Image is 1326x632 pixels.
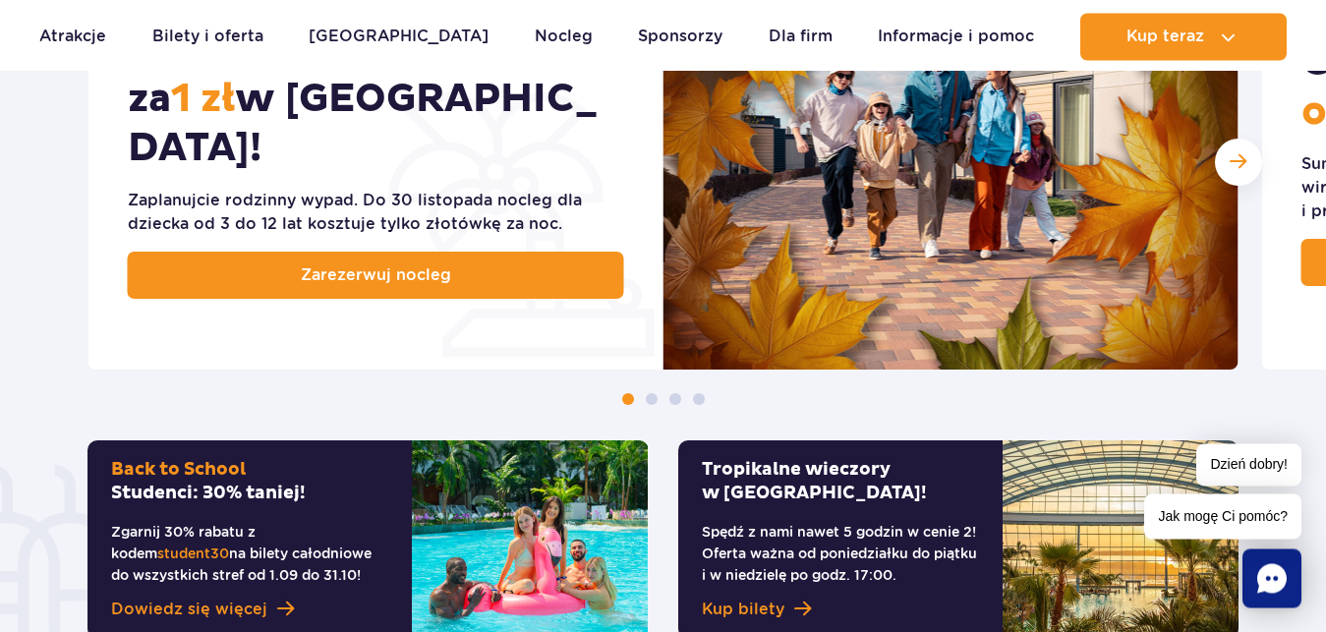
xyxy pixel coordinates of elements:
span: Kup bilety [702,598,784,621]
a: Kup bilety [702,598,979,621]
span: Kup teraz [1126,28,1204,45]
a: [GEOGRAPHIC_DATA] [309,13,489,60]
span: Back to School [111,458,246,481]
p: Zgarnij 30% rabatu z kodem na bilety całodniowe do wszystkich stref od 1.09 do 31.10! [111,521,388,586]
h2: Studenci: 30% taniej! [111,458,388,505]
span: Zarezerwuj nocleg [301,263,451,287]
a: Dowiedz się więcej [111,598,388,621]
a: Bilety i oferta [152,13,263,60]
p: Spędź z nami nawet 5 godzin w cenie 2! Oferta ważna od poniedziałku do piątku i w niedzielę po go... [702,521,979,586]
a: Zarezerwuj nocleg [128,252,624,299]
span: Dzień dobry! [1196,443,1301,486]
button: Kup teraz [1080,13,1287,60]
a: Sponsorzy [638,13,722,60]
span: Jak mogę Ci pomóc? [1144,493,1301,539]
div: Następny slajd [1215,139,1262,186]
a: Nocleg [535,13,593,60]
div: Zaplanujcie rodzinny wypad. Do 30 listopada nocleg dla dziecka od 3 do 12 lat kosztuje tylko złot... [128,189,624,236]
h2: Mały Gość za w [GEOGRAPHIC_DATA]! [128,26,624,173]
div: Chat [1242,548,1301,607]
a: Dla firm [769,13,833,60]
a: Informacje i pomoc [878,13,1034,60]
span: student30 [157,546,229,561]
h2: Tropikalne wieczory w [GEOGRAPHIC_DATA]! [702,458,979,505]
a: Atrakcje [39,13,106,60]
span: 1 zł [171,75,235,124]
span: Dowiedz się więcej [111,598,267,621]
